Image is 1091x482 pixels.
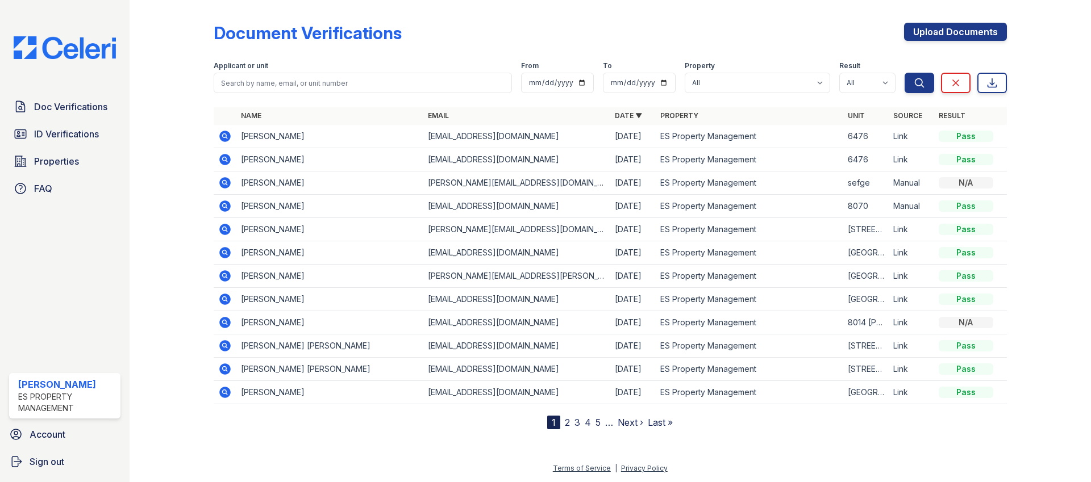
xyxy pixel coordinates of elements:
[605,416,613,429] span: …
[618,417,643,428] a: Next ›
[423,125,610,148] td: [EMAIL_ADDRESS][DOMAIN_NAME]
[423,195,610,218] td: [EMAIL_ADDRESS][DOMAIN_NAME]
[939,131,993,142] div: Pass
[423,358,610,381] td: [EMAIL_ADDRESS][DOMAIN_NAME]
[889,358,934,381] td: Link
[615,464,617,472] div: |
[610,125,656,148] td: [DATE]
[18,378,116,391] div: [PERSON_NAME]
[889,241,934,265] td: Link
[621,464,668,472] a: Privacy Policy
[889,195,934,218] td: Manual
[939,340,993,351] div: Pass
[236,218,423,241] td: [PERSON_NAME]
[423,265,610,288] td: [PERSON_NAME][EMAIL_ADDRESS][PERSON_NAME][PERSON_NAME][DOMAIN_NAME]
[610,171,656,195] td: [DATE]
[893,111,922,120] a: Source
[214,73,512,93] input: Search by name, email, or unit number
[423,218,610,241] td: [PERSON_NAME][EMAIL_ADDRESS][DOMAIN_NAME]
[610,358,656,381] td: [DATE]
[34,100,107,114] span: Doc Verifications
[939,154,993,165] div: Pass
[610,311,656,334] td: [DATE]
[889,381,934,404] td: Link
[843,265,889,288] td: [GEOGRAPHIC_DATA]
[423,311,610,334] td: [EMAIL_ADDRESS][DOMAIN_NAME]
[236,334,423,358] td: [PERSON_NAME] [PERSON_NAME]
[610,241,656,265] td: [DATE]
[656,381,843,404] td: ES Property Management
[236,381,423,404] td: [PERSON_NAME]
[241,111,261,120] a: Name
[610,148,656,171] td: [DATE]
[656,358,843,381] td: ES Property Management
[610,265,656,288] td: [DATE]
[615,111,642,120] a: Date ▼
[843,334,889,358] td: [STREET_ADDRESS]
[889,334,934,358] td: Link
[610,288,656,311] td: [DATE]
[656,311,843,334] td: ES Property Management
[939,224,993,235] div: Pass
[610,334,656,358] td: [DATE]
[423,171,610,195] td: [PERSON_NAME][EMAIL_ADDRESS][DOMAIN_NAME]
[660,111,698,120] a: Property
[34,182,52,195] span: FAQ
[236,171,423,195] td: [PERSON_NAME]
[656,334,843,358] td: ES Property Management
[939,363,993,375] div: Pass
[574,417,580,428] a: 3
[685,61,715,70] label: Property
[939,317,993,328] div: N/A
[428,111,449,120] a: Email
[236,195,423,218] td: [PERSON_NAME]
[889,148,934,171] td: Link
[656,125,843,148] td: ES Property Management
[843,311,889,334] td: 8014 [PERSON_NAME] Dr
[610,195,656,218] td: [DATE]
[214,23,402,43] div: Document Verifications
[236,241,423,265] td: [PERSON_NAME]
[423,148,610,171] td: [EMAIL_ADDRESS][DOMAIN_NAME]
[889,311,934,334] td: Link
[236,311,423,334] td: [PERSON_NAME]
[843,171,889,195] td: sefge
[939,270,993,282] div: Pass
[648,417,673,428] a: Last »
[656,288,843,311] td: ES Property Management
[843,288,889,311] td: [GEOGRAPHIC_DATA]
[9,177,120,200] a: FAQ
[9,95,120,118] a: Doc Verifications
[423,241,610,265] td: [EMAIL_ADDRESS][DOMAIN_NAME]
[423,381,610,404] td: [EMAIL_ADDRESS][DOMAIN_NAME]
[236,358,423,381] td: [PERSON_NAME] [PERSON_NAME]
[236,265,423,288] td: [PERSON_NAME]
[843,195,889,218] td: 8070
[603,61,612,70] label: To
[610,218,656,241] td: [DATE]
[939,387,993,398] div: Pass
[889,288,934,311] td: Link
[9,123,120,145] a: ID Verifications
[34,154,79,168] span: Properties
[5,36,125,59] img: CE_Logo_Blue-a8612792a0a2168367f1c8372b55b34899dd931a85d93a1a3d3e32e68fde9ad4.png
[236,288,423,311] td: [PERSON_NAME]
[236,148,423,171] td: [PERSON_NAME]
[547,416,560,429] div: 1
[904,23,1007,41] a: Upload Documents
[843,218,889,241] td: [STREET_ADDRESS]
[656,218,843,241] td: ES Property Management
[889,218,934,241] td: Link
[423,334,610,358] td: [EMAIL_ADDRESS][DOMAIN_NAME]
[889,265,934,288] td: Link
[30,455,64,468] span: Sign out
[656,265,843,288] td: ES Property Management
[939,177,993,188] div: N/A
[848,111,865,120] a: Unit
[843,241,889,265] td: [GEOGRAPHIC_DATA]
[5,450,125,473] button: Sign out
[839,61,860,70] label: Result
[656,195,843,218] td: ES Property Management
[889,171,934,195] td: Manual
[843,358,889,381] td: [STREET_ADDRESS]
